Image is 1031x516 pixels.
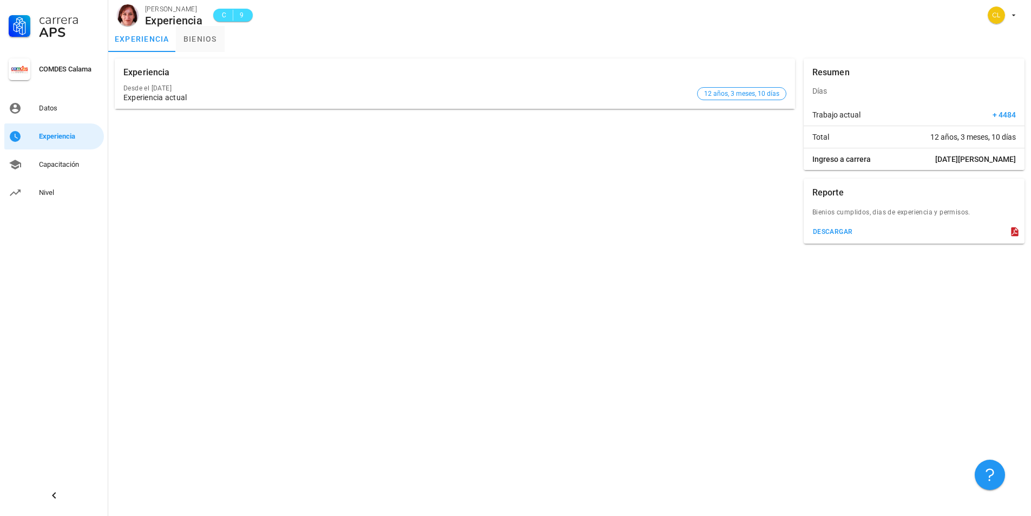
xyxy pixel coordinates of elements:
[4,152,104,178] a: Capacitación
[808,224,857,239] button: descargar
[804,78,1025,104] div: Días
[4,180,104,206] a: Nivel
[39,13,100,26] div: Carrera
[812,132,829,142] span: Total
[39,160,100,169] div: Capacitación
[4,95,104,121] a: Datos
[39,26,100,39] div: APS
[220,10,228,21] span: C
[176,26,225,52] a: bienios
[123,93,693,102] div: Experiencia actual
[812,179,844,207] div: Reporte
[988,6,1005,24] div: avatar
[238,10,246,21] span: 9
[812,109,861,120] span: Trabajo actual
[39,188,100,197] div: Nivel
[39,132,100,141] div: Experiencia
[804,207,1025,224] div: Bienios cumplidos, dias de experiencia y permisos.
[704,88,779,100] span: 12 años, 3 meses, 10 días
[123,84,693,92] div: Desde el [DATE]
[4,123,104,149] a: Experiencia
[812,228,853,236] div: descargar
[812,58,850,87] div: Resumen
[123,58,170,87] div: Experiencia
[993,109,1016,120] span: + 4484
[145,15,202,27] div: Experiencia
[145,4,202,15] div: [PERSON_NAME]
[39,104,100,113] div: Datos
[108,26,176,52] a: experiencia
[930,132,1016,142] span: 12 años, 3 meses, 10 días
[39,65,100,74] div: COMDES Calama
[117,4,139,26] div: avatar
[812,154,871,165] span: Ingreso a carrera
[935,154,1016,165] span: [DATE][PERSON_NAME]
